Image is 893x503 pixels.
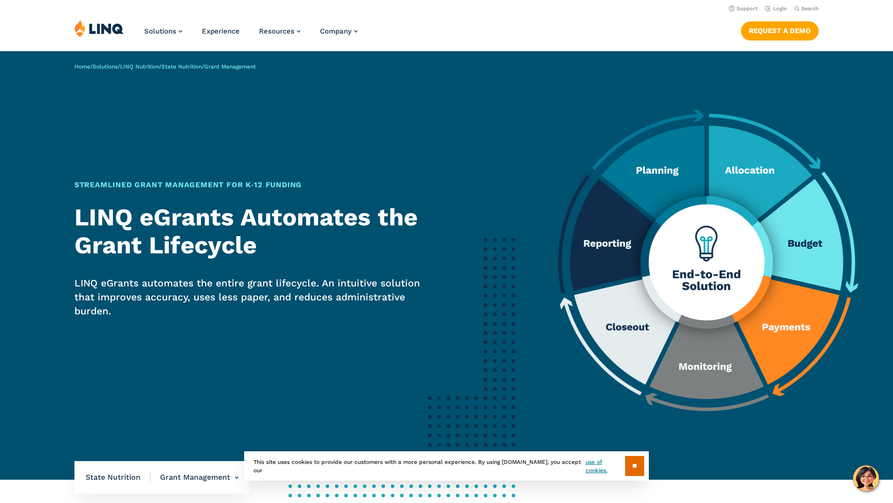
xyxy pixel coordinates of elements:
a: Support [729,6,758,12]
h2: LINQ eGrants Automates the Grant Lifecycle [74,204,427,259]
a: Resources [259,27,300,35]
span: Grant Management [204,63,256,70]
li: Grant Management [151,461,239,494]
button: Open Search Bar [794,5,819,12]
a: LINQ Nutrition [120,63,159,70]
div: This site uses cookies to provide our customers with a more personal experience. By using [DOMAIN... [244,451,649,481]
a: Experience [202,27,240,35]
a: Company [320,27,358,35]
span: Solutions [144,27,176,35]
img: LINQ | K‑12 Software [74,20,124,37]
span: Resources [259,27,294,35]
nav: Button Navigation [741,20,819,40]
a: use of cookies. [586,458,625,475]
a: State Nutrition [161,63,202,70]
span: Company [320,27,352,35]
a: Request a Demo [741,21,819,40]
a: Solutions [144,27,182,35]
button: Hello, have a question? Let’s chat. [853,465,879,491]
a: Login [765,6,787,12]
span: Search [801,6,819,12]
a: Solutions [93,63,118,70]
a: Home [74,63,90,70]
span: / / / / [74,63,256,70]
nav: Primary Navigation [144,20,358,50]
p: LINQ eGrants automates the entire grant lifecycle. An intuitive solution that improves accuracy, ... [74,276,427,318]
h1: Streamlined Grant Management for K‑12 Funding [74,179,427,190]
